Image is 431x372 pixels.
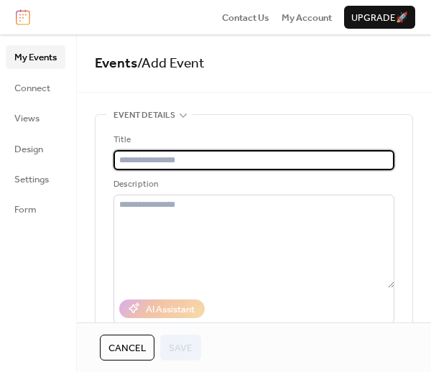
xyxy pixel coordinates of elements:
[16,9,30,25] img: logo
[6,76,65,99] a: Connect
[113,108,175,123] span: Event details
[100,335,154,361] button: Cancel
[222,10,269,24] a: Contact Us
[14,81,50,96] span: Connect
[95,50,137,77] a: Events
[14,172,49,187] span: Settings
[6,106,65,129] a: Views
[137,50,205,77] span: / Add Event
[282,11,332,25] span: My Account
[14,142,43,157] span: Design
[6,45,65,68] a: My Events
[113,133,391,147] div: Title
[351,11,408,25] span: Upgrade 🚀
[222,11,269,25] span: Contact Us
[6,167,65,190] a: Settings
[6,197,65,220] a: Form
[6,137,65,160] a: Design
[108,341,146,355] span: Cancel
[14,50,57,65] span: My Events
[113,177,391,192] div: Description
[282,10,332,24] a: My Account
[344,6,415,29] button: Upgrade🚀
[14,111,40,126] span: Views
[14,203,37,217] span: Form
